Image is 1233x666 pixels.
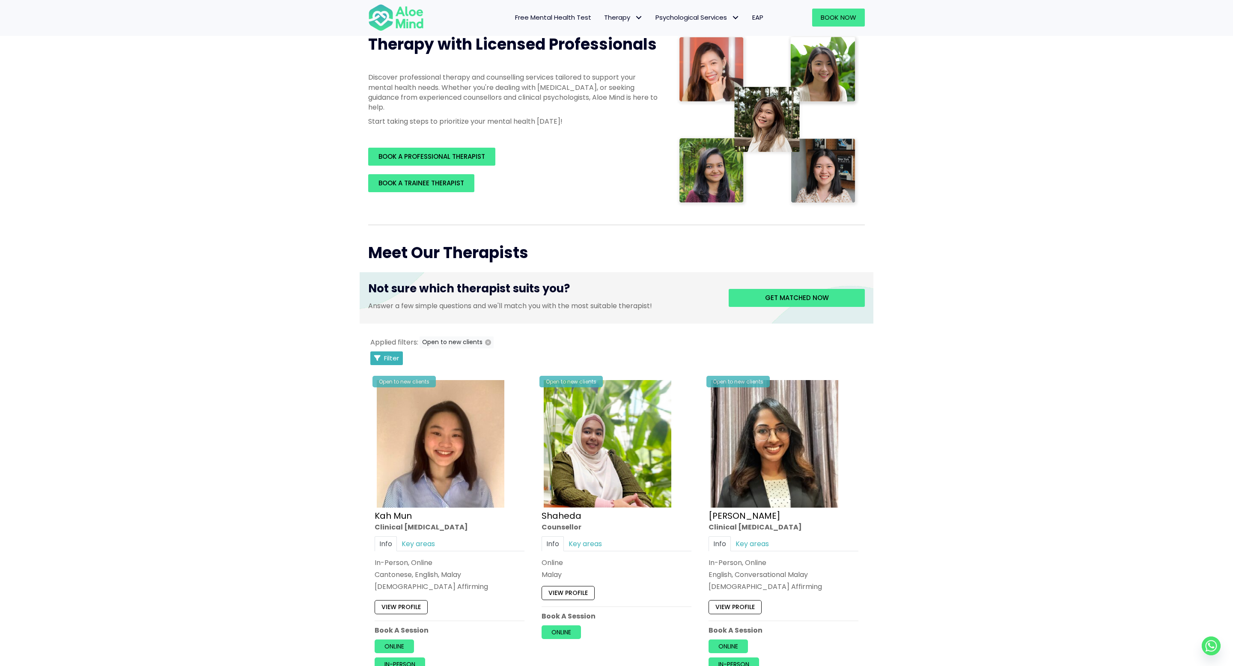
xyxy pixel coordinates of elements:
[384,354,399,363] span: Filter
[378,152,485,161] span: BOOK A PROFESSIONAL THERAPIST
[706,376,770,387] div: Open to new clients
[542,510,581,522] a: Shaheda
[375,522,524,532] div: Clinical [MEDICAL_DATA]
[709,522,858,532] div: Clinical [MEDICAL_DATA]
[375,625,524,635] p: Book A Session
[752,13,763,22] span: EAP
[370,351,403,365] button: Filter Listings
[649,9,746,27] a: Psychological ServicesPsychological Services: submenu
[542,625,581,639] a: Online
[1202,636,1221,655] a: Whatsapp
[375,601,428,614] a: View profile
[375,558,524,568] div: In-Person, Online
[746,9,770,27] a: EAP
[375,510,412,522] a: Kah Mun
[375,639,414,653] a: Online
[375,570,524,580] p: Cantonese, English, Malay
[729,12,742,24] span: Psychological Services: submenu
[709,601,762,614] a: View profile
[515,13,591,22] span: Free Mental Health Test
[378,178,464,187] span: BOOK A TRAINEE THERAPIST
[711,380,838,508] img: croped-Anita_Profile-photo-300×300
[539,376,603,387] div: Open to new clients
[370,337,418,347] span: Applied filters:
[368,72,659,112] p: Discover professional therapy and counselling services tailored to support your mental health nee...
[372,376,436,387] div: Open to new clients
[368,148,495,166] a: BOOK A PROFESSIONAL THERAPIST
[375,536,397,551] a: Info
[542,522,691,532] div: Counsellor
[821,13,856,22] span: Book Now
[397,536,440,551] a: Key areas
[368,301,716,311] p: Answer a few simple questions and we'll match you with the most suitable therapist!
[632,12,645,24] span: Therapy: submenu
[435,9,770,27] nav: Menu
[709,570,858,580] p: English, Conversational Malay
[812,9,865,27] a: Book Now
[420,336,494,348] button: Open to new clients
[542,558,691,568] div: Online
[368,242,528,264] span: Meet Our Therapists
[368,281,716,300] h3: Not sure which therapist suits you?
[542,611,691,621] p: Book A Session
[655,13,739,22] span: Psychological Services
[542,586,595,600] a: View profile
[709,536,731,551] a: Info
[544,380,671,508] img: Shaheda Counsellor
[377,380,504,508] img: Kah Mun-profile-crop-300×300
[729,289,865,307] a: Get matched now
[542,536,564,551] a: Info
[765,293,829,302] span: Get matched now
[542,570,691,580] p: Malay
[509,9,598,27] a: Free Mental Health Test
[368,3,424,32] img: Aloe mind Logo
[564,536,607,551] a: Key areas
[598,9,649,27] a: TherapyTherapy: submenu
[368,33,657,55] span: Therapy with Licensed Professionals
[604,13,643,22] span: Therapy
[709,625,858,635] p: Book A Session
[709,582,858,592] div: [DEMOGRAPHIC_DATA] Affirming
[368,116,659,126] p: Start taking steps to prioritize your mental health [DATE]!
[709,510,780,522] a: [PERSON_NAME]
[731,536,774,551] a: Key areas
[375,582,524,592] div: [DEMOGRAPHIC_DATA] Affirming
[368,174,474,192] a: BOOK A TRAINEE THERAPIST
[709,558,858,568] div: In-Person, Online
[676,34,860,208] img: Therapist collage
[709,639,748,653] a: Online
